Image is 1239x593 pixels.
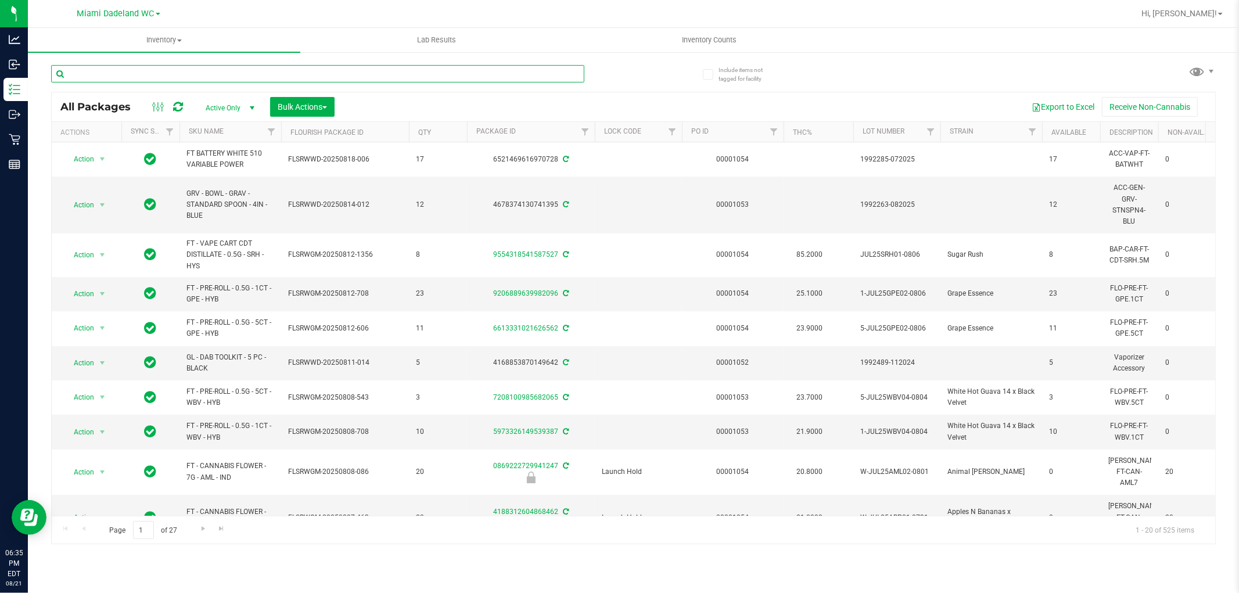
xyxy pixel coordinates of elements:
[1165,512,1209,523] span: 20
[1049,249,1093,260] span: 8
[95,389,110,405] span: select
[63,464,95,480] span: Action
[77,9,155,19] span: Miami Dadeland WC
[1107,243,1151,267] div: BAP-CAR-FT-CDT-SRH.5M
[186,386,274,408] span: FT - PRE-ROLL - 0.5G - 5CT - WBV - HYB
[145,389,157,405] span: In Sync
[863,127,904,135] a: Lot Number
[791,246,828,263] span: 85.2000
[63,509,95,526] span: Action
[602,466,675,477] span: Launch Hold
[5,579,23,588] p: 08/21
[860,392,933,403] span: 5-JUL25WBV04-0804
[465,357,597,368] div: 4168853870149642
[493,508,558,516] a: 4188312604868462
[1049,323,1093,334] span: 11
[290,128,364,136] a: Flourish Package ID
[561,200,569,209] span: Sync from Compliance System
[288,199,402,210] span: FLSRWWD-20250814-012
[791,509,828,526] span: 21.0000
[288,357,402,368] span: FLSRWWD-20250811-014
[133,521,154,539] input: 1
[1051,128,1086,136] a: Available
[717,200,749,209] a: 00001053
[947,323,1035,334] span: Grape Essence
[60,100,142,113] span: All Packages
[947,466,1035,477] span: Animal [PERSON_NAME]
[186,283,274,305] span: FT - PRE-ROLL - 0.5G - 1CT - GPE - HYB
[791,320,828,337] span: 23.9000
[418,128,431,136] a: Qty
[493,462,558,470] a: 0869222729941247
[99,521,187,539] span: Page of 27
[278,102,327,112] span: Bulk Actions
[145,320,157,336] span: In Sync
[1165,199,1209,210] span: 0
[186,352,274,374] span: GL - DAB TOOLKIT - 5 PC - BLACK
[1109,128,1153,136] a: Description
[63,355,95,371] span: Action
[1165,357,1209,368] span: 0
[186,461,274,483] span: FT - CANNABIS FLOWER - 7G - AML - IND
[860,249,933,260] span: JUL25SRH01-0806
[416,199,460,210] span: 12
[270,97,335,117] button: Bulk Actions
[561,358,569,366] span: Sync from Compliance System
[145,423,157,440] span: In Sync
[288,426,402,437] span: FLSRWGM-20250808-708
[1049,357,1093,368] span: 5
[63,151,95,167] span: Action
[493,250,558,258] a: 9554318541587527
[717,427,749,436] a: 00001053
[9,34,20,45] inline-svg: Analytics
[561,508,569,516] span: Sync from Compliance System
[947,421,1035,443] span: White Hot Guava 14 x Black Velvet
[860,288,933,299] span: 1-JUL25GPE02-0806
[95,286,110,302] span: select
[1107,181,1151,228] div: ACC-GEN-GRV-STNSPN4-BLU
[793,128,812,136] a: THC%
[561,324,569,332] span: Sync from Compliance System
[1165,323,1209,334] span: 0
[1168,128,1219,136] a: Non-Available
[1049,466,1093,477] span: 0
[717,324,749,332] a: 00001054
[1126,521,1204,538] span: 1 - 20 of 525 items
[921,122,940,142] a: Filter
[476,127,516,135] a: Package ID
[1165,249,1209,260] span: 0
[947,506,1035,529] span: Apples N Bananas x Pancakes Jealousy
[663,122,682,142] a: Filter
[186,188,274,222] span: GRV - BOWL - GRAV - STANDARD SPOON - 4IN - BLUE
[145,196,157,213] span: In Sync
[95,247,110,263] span: select
[717,358,749,366] a: 00001052
[131,127,175,135] a: Sync Status
[416,426,460,437] span: 10
[1107,147,1151,171] div: ACC-VAP-FT-BATWHT
[9,134,20,145] inline-svg: Retail
[186,506,274,529] span: FT - CANNABIS FLOWER - 7G - ABP - HYB
[145,463,157,480] span: In Sync
[145,285,157,301] span: In Sync
[63,424,95,440] span: Action
[95,151,110,167] span: select
[717,513,749,522] a: 00001054
[717,155,749,163] a: 00001054
[416,466,460,477] span: 20
[1107,282,1151,306] div: FLO-PRE-FT-GPE.1CT
[1165,392,1209,403] span: 0
[401,35,472,45] span: Lab Results
[465,199,597,210] div: 4678374130741395
[9,109,20,120] inline-svg: Outbound
[791,389,828,406] span: 23.7000
[416,154,460,165] span: 17
[1049,288,1093,299] span: 23
[1049,199,1093,210] span: 12
[145,509,157,526] span: In Sync
[1102,97,1198,117] button: Receive Non-Cannabis
[1107,419,1151,444] div: FLO-PRE-FT-WBV.1CT
[1141,9,1217,18] span: Hi, [PERSON_NAME]!
[860,512,933,523] span: W-JUL25ABP01-0731
[9,84,20,95] inline-svg: Inventory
